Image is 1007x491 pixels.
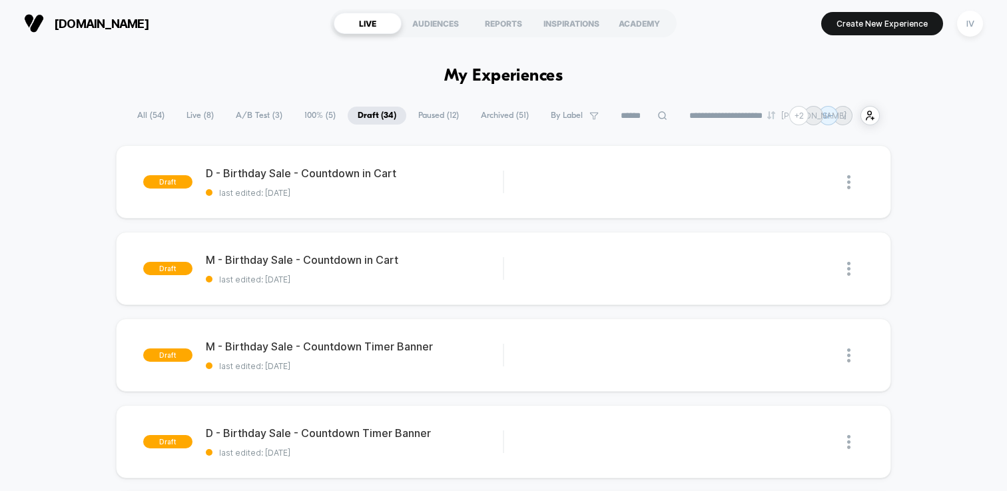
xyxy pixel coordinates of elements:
[206,361,503,371] span: last edited: [DATE]
[551,111,583,121] span: By Label
[953,10,987,37] button: IV
[206,167,503,180] span: D - Birthday Sale - Countdown in Cart
[206,448,503,458] span: last edited: [DATE]
[847,348,850,362] img: close
[206,188,503,198] span: last edited: [DATE]
[767,111,775,119] img: end
[408,107,469,125] span: Paused ( 12 )
[470,13,537,34] div: REPORTS
[20,13,153,34] button: [DOMAIN_NAME]
[957,11,983,37] div: IV
[54,17,149,31] span: [DOMAIN_NAME]
[176,107,224,125] span: Live ( 8 )
[605,13,673,34] div: ACADEMY
[847,175,850,189] img: close
[847,435,850,449] img: close
[206,340,503,353] span: M - Birthday Sale - Countdown Timer Banner
[226,107,292,125] span: A/B Test ( 3 )
[24,13,44,33] img: Visually logo
[143,348,192,362] span: draft
[143,435,192,448] span: draft
[206,253,503,266] span: M - Birthday Sale - Countdown in Cart
[781,111,846,121] p: [PERSON_NAME]
[127,107,174,125] span: All ( 54 )
[402,13,470,34] div: AUDIENCES
[847,262,850,276] img: close
[294,107,346,125] span: 100% ( 5 )
[334,13,402,34] div: LIVE
[143,262,192,275] span: draft
[789,106,809,125] div: + 2
[348,107,406,125] span: Draft ( 34 )
[206,274,503,284] span: last edited: [DATE]
[537,13,605,34] div: INSPIRATIONS
[471,107,539,125] span: Archived ( 51 )
[206,426,503,440] span: D - Birthday Sale - Countdown Timer Banner
[444,67,563,86] h1: My Experiences
[821,12,943,35] button: Create New Experience
[143,175,192,189] span: draft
